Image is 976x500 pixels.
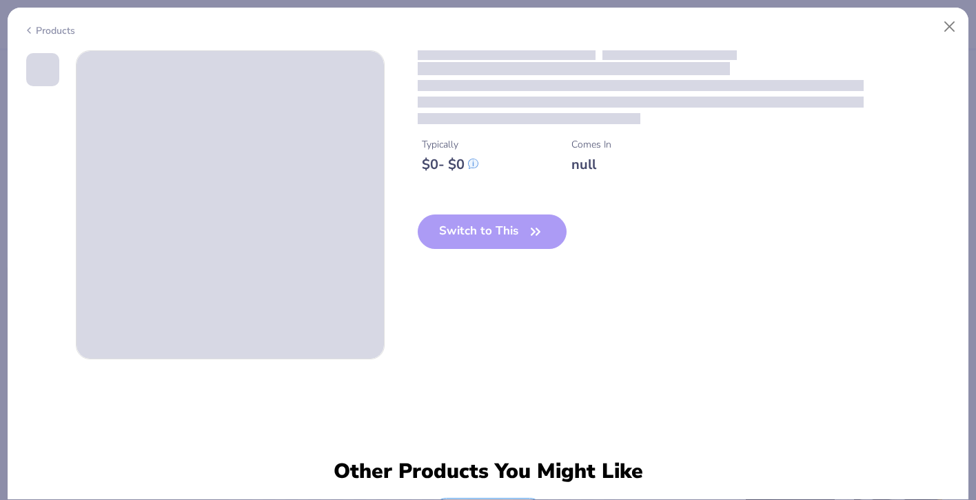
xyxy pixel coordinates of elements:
div: Comes In [571,137,611,152]
div: Other Products You Might Like [325,459,651,484]
div: Typically [422,137,478,152]
div: $ 0 - $ 0 [422,156,478,173]
div: Products [23,23,75,38]
button: Close [937,14,963,40]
